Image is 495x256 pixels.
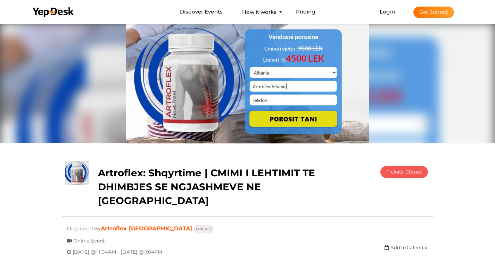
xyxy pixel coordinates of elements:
[296,6,315,18] a: Pricing
[380,8,395,15] a: Login
[101,225,192,232] a: Artroflex [GEOGRAPHIC_DATA]
[65,161,89,185] img: YFKPLKRD_small.jpeg
[180,6,223,18] a: Discover Events
[73,244,163,255] span: [DATE] @ 11:04AM - [DATE] @ 1:04PM
[126,22,369,143] img: N8SBU3Z0_normal.png
[73,232,105,244] span: Online Event
[413,7,454,18] button: Get Started
[240,6,279,18] button: How it works
[98,167,315,206] b: Artroflex: Shqyrtime | CMIMI I LEHTIMIT TE DHIMBJES SE NGJASHMEVE NE [GEOGRAPHIC_DATA]
[67,220,101,232] span: Organized By
[387,169,422,175] span: Tickets Closed
[193,225,214,233] button: CONTACT
[380,166,428,178] button: Tickets Closed
[385,245,428,250] a: Add to Calendar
